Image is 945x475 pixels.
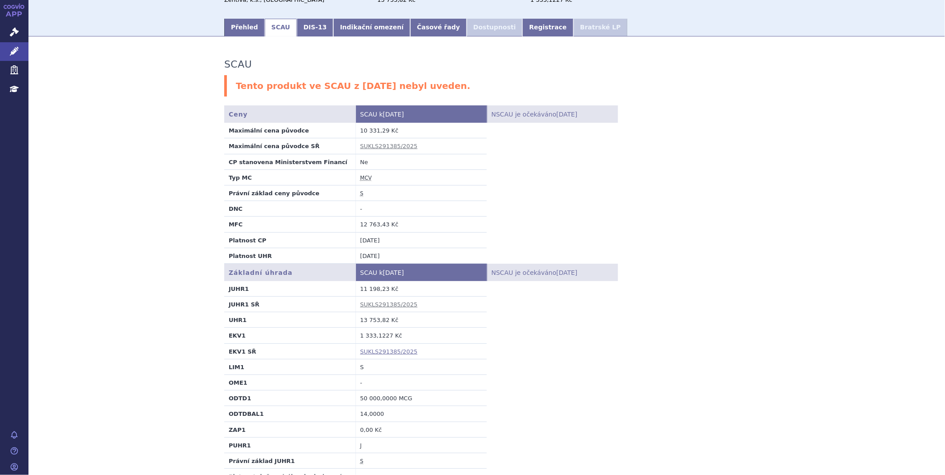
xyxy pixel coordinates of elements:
abbr: stanovena nebo změněna ve správním řízení podle zákona č. 48/1997 Sb. ve znění účinném od 1.1.2008 [360,458,363,465]
strong: LIM1 [229,364,244,370]
strong: Platnost CP [229,237,267,244]
strong: EKV1 [229,332,246,339]
strong: UHR1 [229,317,247,323]
td: 10 331,29 Kč [355,123,487,138]
strong: ODTD1 [229,395,251,402]
td: Ne [355,154,487,169]
a: Indikační omezení [333,19,410,36]
strong: Platnost UHR [229,253,272,259]
td: 12 763,43 Kč [355,217,487,232]
td: - [355,375,487,390]
strong: CP stanovena Ministerstvem Financí [229,159,347,165]
strong: EKV1 SŘ [229,348,256,355]
th: SCAU k [355,105,487,123]
a: Časové řady [410,19,467,36]
strong: MFC [229,221,242,228]
td: 1 333,1227 Kč [355,328,487,343]
span: [DATE] [383,111,404,118]
th: SCAU k [355,264,487,281]
abbr: LP u nichž MFC <= UHR1. Upozornění: Doprodeje dle cenového předpisu Ministerstva zdravotnictví ČR... [360,443,362,449]
td: [DATE] [355,232,487,248]
span: [DATE] [556,269,577,276]
td: 50 000,0000 MCG [355,390,487,406]
th: Ceny [224,105,355,123]
a: Přehled [224,19,265,36]
span: [DATE] [383,269,404,276]
td: 11 198,23 Kč [355,281,487,297]
strong: Právní základ ceny původce [229,190,319,197]
a: SUKLS291385/2025 [360,143,418,149]
strong: PUHR1 [229,442,251,449]
td: [DATE] [355,248,487,263]
td: S [355,359,487,374]
strong: JUHR1 [229,286,249,292]
strong: Maximální cena původce [229,127,309,134]
a: Registrace [522,19,573,36]
strong: OME1 [229,379,247,386]
span: [DATE] [556,111,577,118]
strong: ZAP1 [229,427,246,433]
strong: Maximální cena původce SŘ [229,143,319,149]
strong: ODTDBAL1 [229,411,264,417]
strong: Právní základ JUHR1 [229,458,295,464]
abbr: stanovena nebo změněna ve správním řízení podle zákona č. 48/1997 Sb. ve znění účinném od 1.1.2008 [360,190,363,197]
th: Základní úhrada [224,264,355,281]
td: 0,00 Kč [355,422,487,437]
th: NSCAU je očekáváno [487,264,618,281]
td: - [355,201,487,217]
a: DIS-13 [297,19,333,36]
h3: SCAU [224,59,252,70]
a: SUKLS291385/2025 [360,348,418,355]
a: SUKLS291385/2025 [360,301,418,308]
div: Tento produkt ve SCAU z [DATE] nebyl uveden. [224,75,749,97]
strong: Typ MC [229,174,252,181]
strong: JUHR1 SŘ [229,301,259,308]
th: NSCAU je očekáváno [487,105,618,123]
a: SCAU [265,19,297,36]
td: 14,0000 [355,406,487,422]
td: 13 753,82 Kč [355,312,487,328]
strong: DNC [229,205,242,212]
abbr: maximální cena výrobce [360,175,372,181]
